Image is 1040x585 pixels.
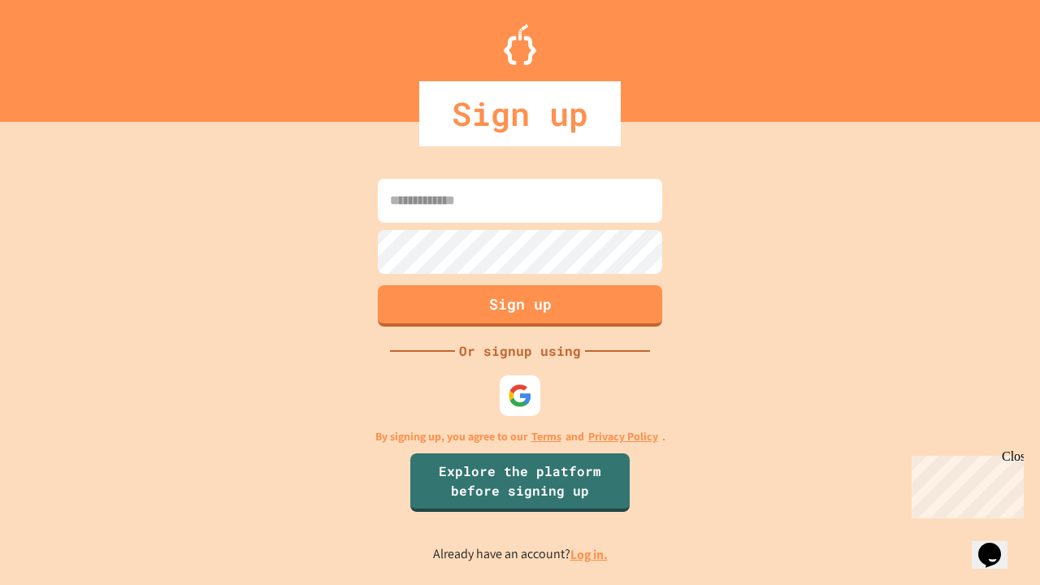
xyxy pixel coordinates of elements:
[531,428,561,445] a: Terms
[508,383,532,408] img: google-icon.svg
[410,453,630,512] a: Explore the platform before signing up
[588,428,658,445] a: Privacy Policy
[570,546,608,563] a: Log in.
[375,428,665,445] p: By signing up, you agree to our and .
[972,520,1024,569] iframe: chat widget
[378,285,662,327] button: Sign up
[6,6,112,103] div: Chat with us now!Close
[905,449,1024,518] iframe: chat widget
[433,544,608,565] p: Already have an account?
[419,81,621,146] div: Sign up
[504,24,536,65] img: Logo.svg
[455,341,585,361] div: Or signup using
